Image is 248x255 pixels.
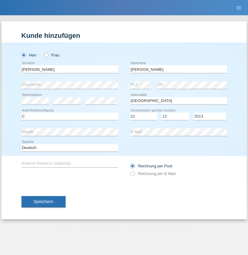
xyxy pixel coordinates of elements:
label: Herr [21,53,37,57]
input: Frau [44,53,48,57]
label: Rechnung per Post [130,164,172,168]
label: Rechnung per E-Mail [130,171,176,176]
label: Frau [44,53,59,57]
span: Speichern [34,199,53,204]
input: Herr [21,53,25,57]
input: Rechnung per Post [130,164,134,171]
a: menu [233,6,245,9]
input: Rechnung per E-Mail [130,171,134,179]
i: menu [236,5,242,11]
h1: Kunde hinzufügen [21,32,227,39]
button: Speichern [21,196,66,208]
